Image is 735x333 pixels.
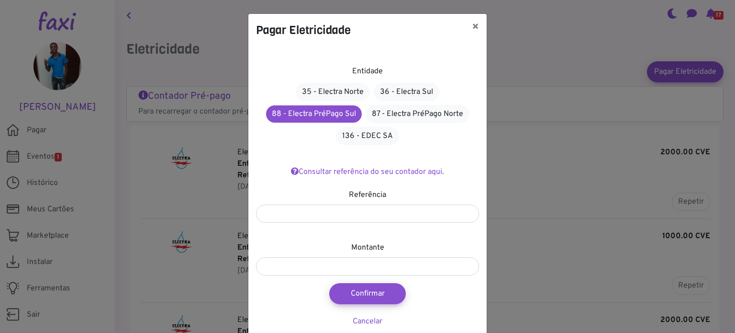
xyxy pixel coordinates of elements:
[336,127,399,145] a: 136 - EDEC SA
[366,105,469,123] a: 87 - Electra PréPago Norte
[351,242,384,253] label: Montante
[291,167,444,177] a: Consultar referência do seu contador aqui.
[374,83,439,101] a: 36 - Electra Sul
[464,14,487,41] button: ×
[296,83,370,101] a: 35 - Electra Norte
[256,22,351,39] h4: Pagar Eletricidade
[353,317,382,326] a: Cancelar
[266,105,362,123] a: 88 - Electra PréPago Sul
[349,189,386,201] label: Referência
[352,66,383,77] label: Entidade
[329,283,406,304] button: Confirmar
